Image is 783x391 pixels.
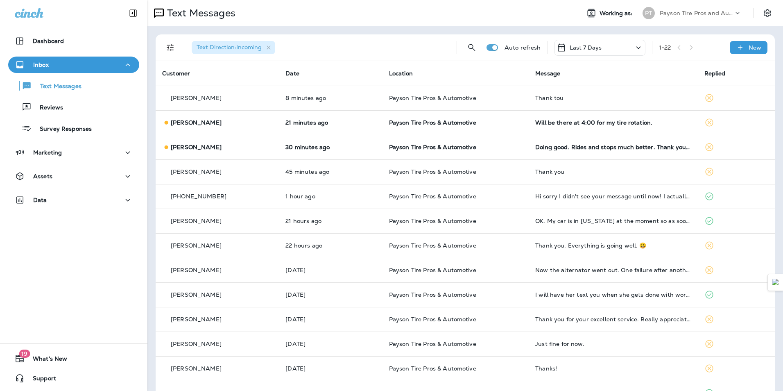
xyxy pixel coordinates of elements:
[535,193,691,200] div: Hi sorry I didn't see your message until now! I actually got it figured out, thank you though!!
[32,83,81,91] p: Text Messages
[535,316,691,323] div: Thank you for your excellent service. Really appreciate the fast service and the follow-up.
[570,44,602,51] p: Last 7 Days
[285,291,376,298] p: Aug 12, 2025 10:35 AM
[464,39,480,56] button: Search Messages
[535,144,691,150] div: Doing good. Rides and stops much better. Thank you!!!
[535,95,691,101] div: Thank tou
[171,144,222,150] p: [PERSON_NAME]
[33,173,52,180] p: Assets
[33,149,62,156] p: Marketing
[749,44,761,51] p: New
[33,38,64,44] p: Dashboard
[389,291,476,298] span: Payson Tire Pros & Automotive
[389,70,413,77] span: Location
[25,355,67,365] span: What's New
[389,242,476,249] span: Payson Tire Pros & Automotive
[285,341,376,347] p: Aug 12, 2025 08:47 AM
[285,144,376,150] p: Aug 14, 2025 09:33 AM
[171,168,222,175] p: [PERSON_NAME]
[171,193,226,200] p: [PHONE_NUMBER]
[535,365,691,372] div: Thanks!
[389,340,476,348] span: Payson Tire Pros & Automotive
[389,143,476,151] span: Payson Tire Pros & Automotive
[8,98,139,116] button: Reviews
[171,119,222,126] p: [PERSON_NAME]
[535,341,691,347] div: Just fine for now.
[659,44,671,51] div: 1 - 22
[285,267,376,273] p: Aug 12, 2025 03:17 PM
[8,350,139,367] button: 19What's New
[8,77,139,94] button: Text Messages
[389,94,476,102] span: Payson Tire Pros & Automotive
[171,365,222,372] p: [PERSON_NAME]
[285,242,376,249] p: Aug 13, 2025 11:29 AM
[8,144,139,161] button: Marketing
[285,70,299,77] span: Date
[535,267,691,273] div: Now the alternator went out. One failure after another
[643,7,655,19] div: PT
[197,43,262,51] span: Text Direction : Incoming
[600,10,634,17] span: Working as:
[8,370,139,386] button: Support
[171,291,222,298] p: [PERSON_NAME]
[704,70,726,77] span: Replied
[389,266,476,274] span: Payson Tire Pros & Automotive
[285,365,376,372] p: Aug 11, 2025 11:36 AM
[162,70,190,77] span: Customer
[389,365,476,372] span: Payson Tire Pros & Automotive
[285,119,376,126] p: Aug 14, 2025 09:42 AM
[25,375,56,385] span: Support
[8,168,139,184] button: Assets
[32,104,63,112] p: Reviews
[389,168,476,175] span: Payson Tire Pros & Automotive
[8,192,139,208] button: Data
[389,119,476,126] span: Payson Tire Pros & Automotive
[33,197,47,203] p: Data
[535,291,691,298] div: I will have her text you when she gets done with work, because I'm not sure what her schedule loo...
[505,44,541,51] p: Auto refresh
[162,39,179,56] button: Filters
[285,316,376,323] p: Aug 12, 2025 10:02 AM
[285,218,376,224] p: Aug 13, 2025 12:36 PM
[171,95,222,101] p: [PERSON_NAME]
[535,218,691,224] div: OK. My car is in Nevada at the moment so as soon as I bring it home I will get with you.
[164,7,235,19] p: Text Messages
[389,193,476,200] span: Payson Tire Pros & Automotive
[32,125,92,133] p: Survey Responses
[171,242,222,249] p: [PERSON_NAME]
[8,33,139,49] button: Dashboard
[171,218,222,224] p: [PERSON_NAME]
[535,242,691,249] div: Thank you. Everything is going well. 😃
[8,57,139,73] button: Inbox
[285,193,376,200] p: Aug 14, 2025 08:56 AM
[535,119,691,126] div: Will be there at 4:00 for my tire rotation.
[8,120,139,137] button: Survey Responses
[535,168,691,175] div: Thank you
[535,70,560,77] span: Message
[389,316,476,323] span: Payson Tire Pros & Automotive
[285,95,376,101] p: Aug 14, 2025 09:56 AM
[171,341,222,347] p: [PERSON_NAME]
[660,10,733,16] p: Payson Tire Pros and Automotive
[122,5,145,21] button: Collapse Sidebar
[389,217,476,225] span: Payson Tire Pros & Automotive
[33,61,49,68] p: Inbox
[171,267,222,273] p: [PERSON_NAME]
[772,279,779,286] img: Detect Auto
[192,41,275,54] div: Text Direction:Incoming
[171,316,222,323] p: [PERSON_NAME]
[760,6,775,20] button: Settings
[285,168,376,175] p: Aug 14, 2025 09:19 AM
[19,350,30,358] span: 19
